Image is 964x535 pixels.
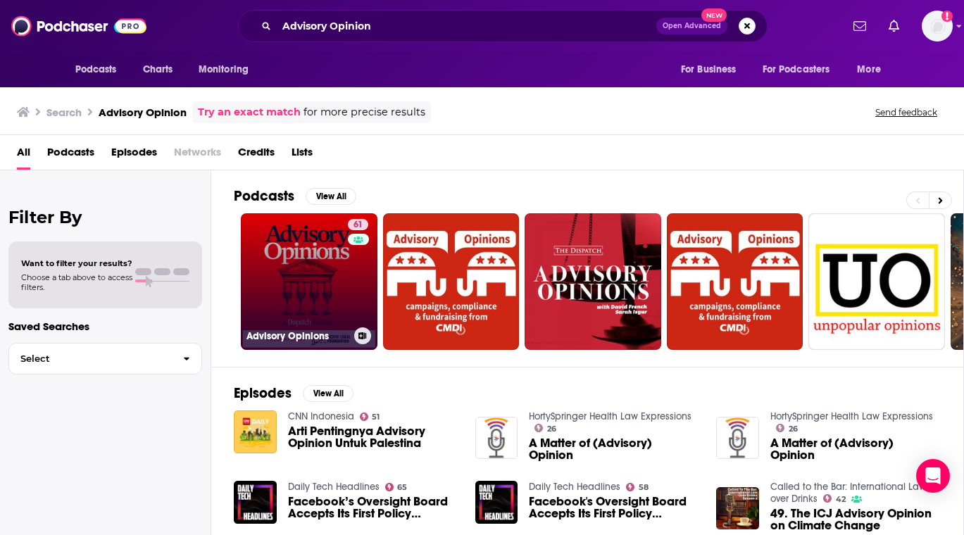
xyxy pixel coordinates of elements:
[770,410,933,422] a: HortySpringer Health Law Expressions
[626,483,649,491] a: 58
[529,481,620,493] a: Daily Tech Headlines
[397,484,407,491] span: 65
[857,60,881,80] span: More
[348,219,368,230] a: 61
[143,60,173,80] span: Charts
[21,258,132,268] span: Want to filter your results?
[848,14,872,38] a: Show notifications dropdown
[234,481,277,524] img: Facebook’s Oversight Board Accepts Its First Policy Advisory Opinion – DTH
[303,104,425,120] span: for more precise results
[306,188,356,205] button: View All
[17,141,30,170] a: All
[681,60,737,80] span: For Business
[8,343,202,374] button: Select
[529,437,699,461] a: A Matter of (Advisory) Opinion
[288,496,458,520] a: Facebook’s Oversight Board Accepts Its First Policy Advisory Opinion – DTH
[753,56,851,83] button: open menu
[292,141,313,170] a: Lists
[75,60,117,80] span: Podcasts
[770,481,926,505] a: Called to the Bar: International Law over Drinks
[529,410,691,422] a: HortySpringer Health Law Expressions
[111,141,157,170] a: Episodes
[385,483,408,491] a: 65
[8,320,202,333] p: Saved Searches
[238,141,275,170] a: Credits
[922,11,953,42] img: User Profile
[534,424,556,432] a: 26
[11,13,146,39] img: Podchaser - Follow, Share and Rate Podcasts
[916,459,950,493] div: Open Intercom Messenger
[763,60,830,80] span: For Podcasters
[836,496,846,503] span: 42
[246,330,349,342] h3: Advisory Opinions
[847,56,899,83] button: open menu
[770,437,941,461] a: A Matter of (Advisory) Opinion
[701,8,727,22] span: New
[663,23,721,30] span: Open Advanced
[234,384,353,402] a: EpisodesView All
[234,187,294,205] h2: Podcasts
[360,413,380,421] a: 51
[716,487,759,530] img: 49. The ICJ Advisory Opinion on Climate Change
[9,354,172,363] span: Select
[353,218,363,232] span: 61
[547,426,556,432] span: 26
[475,417,518,460] img: A Matter of (Advisory) Opinion
[639,484,649,491] span: 58
[288,481,380,493] a: Daily Tech Headlines
[288,425,458,449] a: Arti Pentingnya Advisory Opinion Untuk Palestina
[716,417,759,460] img: A Matter of (Advisory) Opinion
[238,10,768,42] div: Search podcasts, credits, & more...
[199,60,249,80] span: Monitoring
[776,424,798,432] a: 26
[288,410,354,422] a: CNN Indonesia
[234,410,277,453] img: Arti Pentingnya Advisory Opinion Untuk Palestina
[46,106,82,119] h3: Search
[234,187,356,205] a: PodcastsView All
[21,272,132,292] span: Choose a tab above to access filters.
[922,11,953,42] button: Show profile menu
[671,56,754,83] button: open menu
[789,426,798,432] span: 26
[47,141,94,170] a: Podcasts
[99,106,187,119] h3: Advisory Opinion
[871,106,941,118] button: Send feedback
[922,11,953,42] span: Logged in as hannah.bishop
[189,56,267,83] button: open menu
[883,14,905,38] a: Show notifications dropdown
[8,207,202,227] h2: Filter By
[303,385,353,402] button: View All
[277,15,656,37] input: Search podcasts, credits, & more...
[134,56,182,83] a: Charts
[65,56,135,83] button: open menu
[770,508,941,531] a: 49. The ICJ Advisory Opinion on Climate Change
[174,141,221,170] span: Networks
[241,213,377,350] a: 61Advisory Opinions
[656,18,727,34] button: Open AdvancedNew
[529,496,699,520] a: Facebook's Oversight Board Accepts Its First Policy Advisory Opinion - DTH
[372,414,380,420] span: 51
[475,481,518,524] img: Facebook's Oversight Board Accepts Its First Policy Advisory Opinion - DTH
[234,384,292,402] h2: Episodes
[198,104,301,120] a: Try an exact match
[941,11,953,22] svg: Add a profile image
[823,494,846,503] a: 42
